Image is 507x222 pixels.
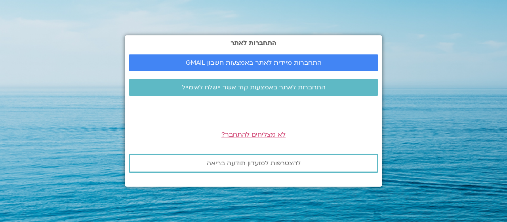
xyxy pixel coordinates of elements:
[129,39,378,46] h2: התחברות לאתר
[129,54,378,71] a: התחברות מיידית לאתר באמצעות חשבון GMAIL
[129,79,378,96] a: התחברות לאתר באמצעות קוד אשר יישלח לאימייל
[207,160,301,167] span: להצטרפות למועדון תודעה בריאה
[182,84,326,91] span: התחברות לאתר באמצעות קוד אשר יישלח לאימייל
[186,59,322,66] span: התחברות מיידית לאתר באמצעות חשבון GMAIL
[129,154,378,173] a: להצטרפות למועדון תודעה בריאה
[221,130,286,139] a: לא מצליחים להתחבר?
